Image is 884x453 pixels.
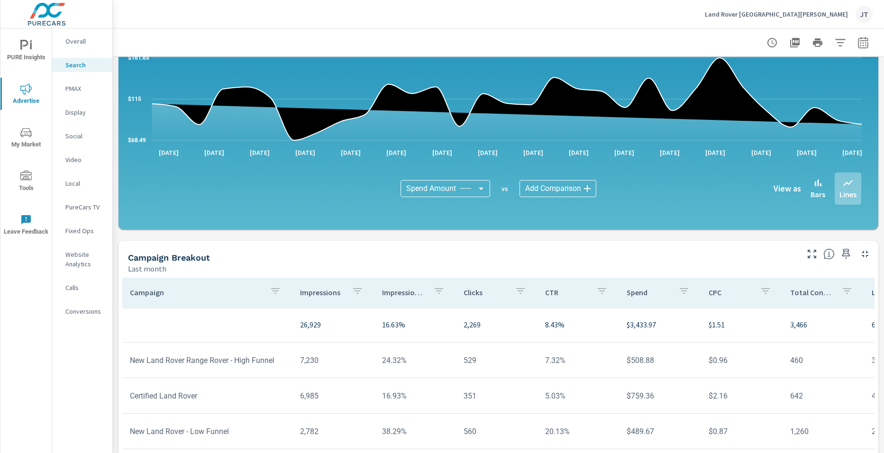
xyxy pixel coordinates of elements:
td: $0.96 [701,348,783,372]
span: Advertise [3,83,49,107]
p: [DATE] [699,148,732,157]
p: 8.43% [545,319,611,330]
p: 16.63% [382,319,448,330]
span: Spend Amount [406,184,456,193]
p: Video [65,155,105,164]
div: Video [52,153,112,167]
div: Search [52,58,112,72]
text: $161.65 [128,54,149,61]
div: PureCars TV [52,200,112,214]
p: Bars [811,189,825,200]
td: New Land Rover Range Rover - High Funnel [122,348,292,372]
p: [DATE] [334,148,367,157]
h6: View as [774,184,801,193]
p: Website Analytics [65,250,105,269]
p: [DATE] [471,148,504,157]
div: Spend Amount [401,180,490,197]
p: 3,466 [790,319,857,330]
p: [DATE] [198,148,231,157]
span: My Market [3,127,49,150]
button: Minimize Widget [857,246,873,262]
button: Print Report [808,33,827,52]
span: Leave Feedback [3,214,49,237]
span: Add Comparison [525,184,581,193]
div: Website Analytics [52,247,112,271]
div: Add Comparison [519,180,596,197]
p: PMAX [65,84,105,93]
td: $0.87 [701,419,783,444]
p: [DATE] [152,148,185,157]
text: $115 [128,96,141,102]
p: 2,269 [464,319,530,330]
td: 351 [456,384,538,408]
td: $489.67 [619,419,701,444]
td: New Land Rover - Low Funnel [122,419,292,444]
div: JT [856,6,873,23]
p: Land Rover [GEOGRAPHIC_DATA][PERSON_NAME] [705,10,848,18]
div: Local [52,176,112,190]
div: nav menu [0,28,52,246]
p: Impression Share [382,288,426,297]
td: 24.32% [374,348,456,372]
p: Local [65,179,105,188]
button: Select Date Range [854,33,873,52]
p: CPC [709,288,752,297]
p: [DATE] [426,148,459,157]
p: Fixed Ops [65,226,105,236]
span: Tools [3,171,49,194]
p: [DATE] [562,148,595,157]
td: Certified Land Rover [122,384,292,408]
p: [DATE] [517,148,550,157]
p: [DATE] [243,148,276,157]
p: Conversions [65,307,105,316]
p: Search [65,60,105,70]
td: 6,985 [292,384,374,408]
h5: Campaign Breakout [128,253,210,263]
span: PURE Insights [3,40,49,63]
td: 529 [456,348,538,372]
button: Make Fullscreen [804,246,820,262]
td: 642 [783,384,864,408]
td: 7.32% [538,348,619,372]
p: Last month [128,263,166,274]
td: 5.03% [538,384,619,408]
p: $3,433.97 [627,319,693,330]
p: Impressions [300,288,344,297]
p: [DATE] [836,148,869,157]
span: Save this to your personalized report [838,246,854,262]
td: 38.29% [374,419,456,444]
div: Social [52,129,112,143]
p: CTR [545,288,589,297]
p: Clicks [464,288,507,297]
div: Overall [52,34,112,48]
div: Calls [52,281,112,295]
td: 2,782 [292,419,374,444]
p: PureCars TV [65,202,105,212]
td: 560 [456,419,538,444]
p: Display [65,108,105,117]
p: [DATE] [653,148,686,157]
p: [DATE] [608,148,641,157]
button: "Export Report to PDF" [785,33,804,52]
p: Overall [65,36,105,46]
td: $759.36 [619,384,701,408]
div: PMAX [52,82,112,96]
button: Apply Filters [831,33,850,52]
p: [DATE] [790,148,823,157]
td: $508.88 [619,348,701,372]
p: [DATE] [380,148,413,157]
div: Display [52,105,112,119]
p: Calls [65,283,105,292]
td: $2.16 [701,384,783,408]
text: $68.49 [128,137,146,144]
td: 16.93% [374,384,456,408]
td: 20.13% [538,419,619,444]
p: Campaign [130,288,262,297]
p: Lines [839,189,857,200]
td: 7,230 [292,348,374,372]
p: [DATE] [745,148,778,157]
span: This is a summary of Search performance results by campaign. Each column can be sorted. [823,248,835,260]
td: 460 [783,348,864,372]
div: Fixed Ops [52,224,112,238]
td: 1,260 [783,419,864,444]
